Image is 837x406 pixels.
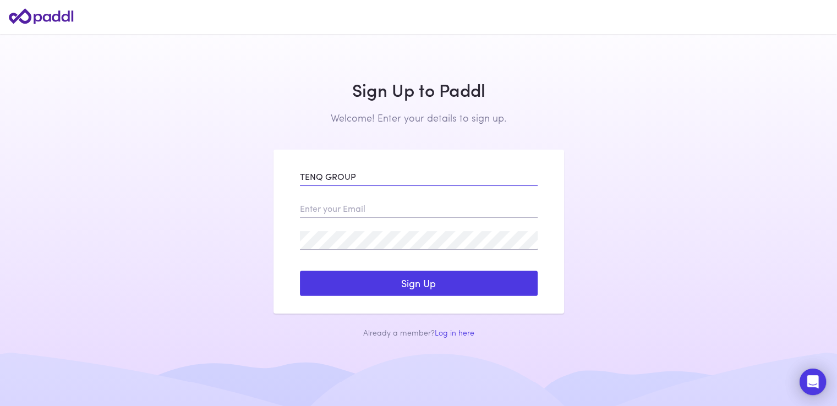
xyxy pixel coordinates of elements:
h1: Sign Up to Paddl [273,79,564,100]
input: Enter your Full Name [300,167,538,186]
a: Log in here [435,327,474,338]
button: Sign Up [300,271,538,296]
div: Open Intercom Messenger [800,369,826,395]
input: Enter your Email [300,199,538,218]
h2: Welcome! Enter your details to sign up. [273,112,564,124]
div: Already a member? [273,327,564,338]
